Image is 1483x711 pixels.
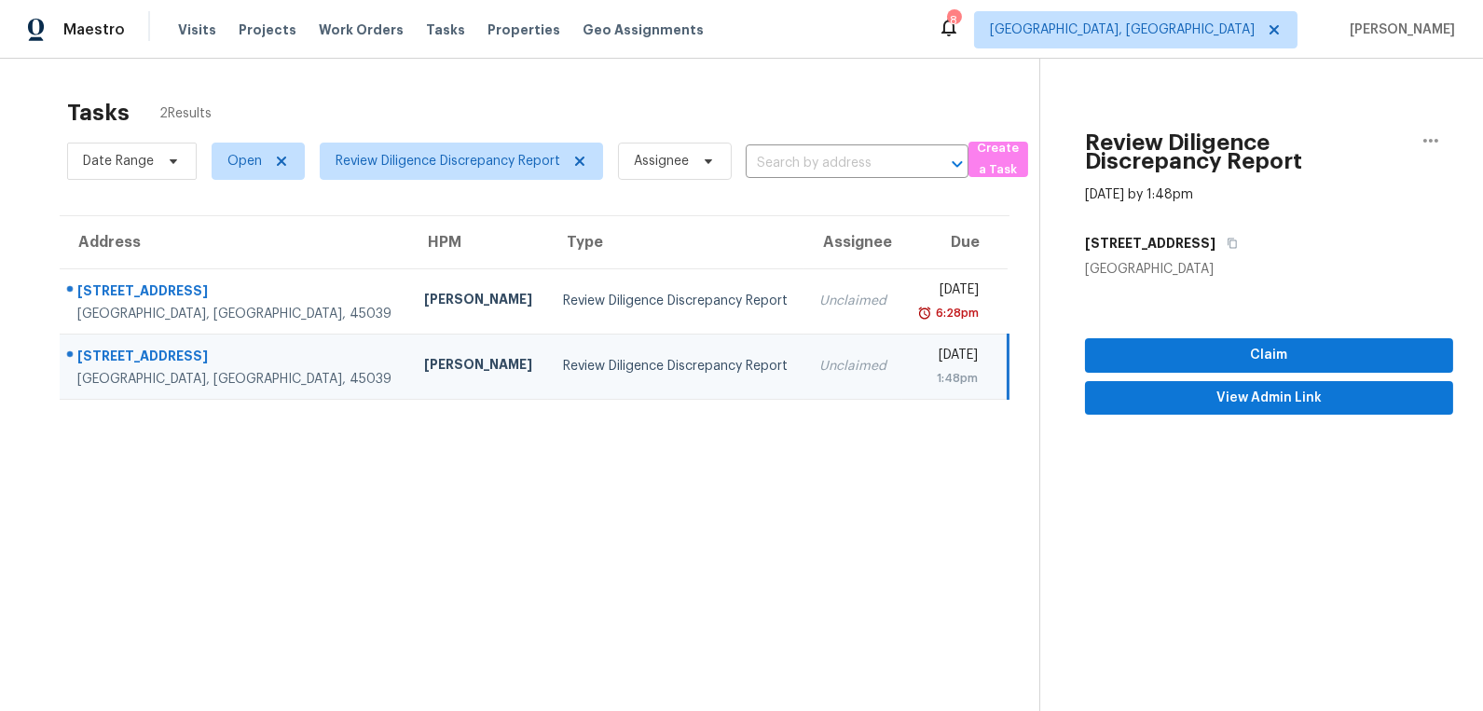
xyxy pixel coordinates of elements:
th: HPM [409,216,548,268]
button: View Admin Link [1085,381,1453,416]
div: 6:28pm [932,304,979,322]
div: [GEOGRAPHIC_DATA], [GEOGRAPHIC_DATA], 45039 [77,370,394,389]
div: [DATE] [917,280,980,304]
div: [PERSON_NAME] [424,290,533,313]
span: Visits [178,21,216,39]
span: Create a Task [978,138,1019,181]
button: Copy Address [1215,226,1241,260]
div: [DATE] by 1:48pm [1085,185,1193,204]
span: Review Diligence Discrepancy Report [336,152,560,171]
div: Unclaimed [819,357,887,376]
span: Tasks [426,23,465,36]
div: [GEOGRAPHIC_DATA], [GEOGRAPHIC_DATA], 45039 [77,305,394,323]
div: Review Diligence Discrepancy Report [563,292,790,310]
th: Address [60,216,409,268]
span: Properties [487,21,560,39]
h2: Review Diligence Discrepancy Report [1085,133,1408,171]
span: Geo Assignments [583,21,704,39]
span: 2 Results [159,104,212,123]
div: [STREET_ADDRESS] [77,281,394,305]
div: 1:48pm [917,369,978,388]
span: Date Range [83,152,154,171]
h5: [STREET_ADDRESS] [1085,234,1215,253]
span: Maestro [63,21,125,39]
span: View Admin Link [1100,387,1438,410]
h2: Tasks [67,103,130,122]
input: Search by address [746,149,916,178]
span: [GEOGRAPHIC_DATA], [GEOGRAPHIC_DATA] [990,21,1255,39]
div: 8 [947,11,960,30]
button: Open [944,151,970,177]
th: Type [548,216,804,268]
th: Assignee [804,216,902,268]
div: [GEOGRAPHIC_DATA] [1085,260,1453,279]
span: Work Orders [319,21,404,39]
button: Create a Task [968,142,1028,177]
button: Claim [1085,338,1453,373]
th: Due [902,216,1009,268]
span: Claim [1100,344,1438,367]
div: [DATE] [917,346,978,369]
span: Assignee [634,152,689,171]
img: Overdue Alarm Icon [917,304,932,322]
span: Projects [239,21,296,39]
div: [PERSON_NAME] [424,355,533,378]
span: [PERSON_NAME] [1342,21,1455,39]
span: Open [227,152,262,171]
div: Unclaimed [819,292,887,310]
div: Review Diligence Discrepancy Report [563,357,790,376]
div: [STREET_ADDRESS] [77,347,394,370]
